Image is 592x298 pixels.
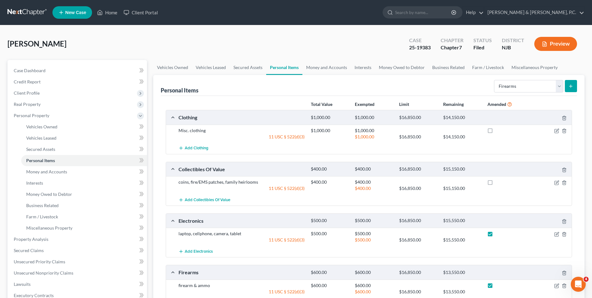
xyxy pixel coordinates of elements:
div: $400.00 [308,166,352,172]
div: $600.00 [352,282,396,289]
span: Real Property [14,102,41,107]
div: Firearms [175,269,308,276]
a: Home [94,7,120,18]
div: Clothing [175,114,308,121]
div: $1,000.00 [352,134,396,140]
div: District [502,37,524,44]
a: Vehicles Leased [192,60,230,75]
div: Electronics [175,217,308,224]
span: [PERSON_NAME] [7,39,66,48]
div: $1,000.00 [308,115,352,121]
span: Unsecured Priority Claims [14,259,65,264]
div: $600.00 [308,282,352,289]
a: Miscellaneous Property [508,60,561,75]
span: 4 [584,277,589,282]
a: Case Dashboard [9,65,147,76]
a: Money and Accounts [21,166,147,177]
div: Personal Items [161,87,198,94]
div: $1,000.00 [308,127,352,134]
span: Miscellaneous Property [26,225,72,231]
span: Vehicles Owned [26,124,57,129]
div: $16,850.00 [396,218,440,224]
div: $15,150.00 [440,185,484,191]
div: $13,550.00 [440,270,484,276]
a: Lawsuits [9,279,147,290]
div: 11 USC § 522(d)(3) [175,134,308,140]
div: Collectibles Of Value [175,166,308,172]
strong: Amended [487,102,506,107]
span: Executory Contracts [14,293,54,298]
div: Status [473,37,492,44]
span: Secured Claims [14,248,44,253]
span: Interests [26,180,43,186]
div: 25-19383 [409,44,431,51]
div: NJB [502,44,524,51]
div: $1,000.00 [352,127,396,134]
div: $400.00 [352,166,396,172]
span: 7 [459,44,462,50]
span: Add Collectibles Of Value [185,197,230,202]
span: Case Dashboard [14,68,46,73]
div: $15,550.00 [440,237,484,243]
div: $500.00 [308,218,352,224]
div: $500.00 [352,237,396,243]
div: $16,850.00 [396,185,440,191]
a: Farm / Livestock [21,211,147,222]
div: coins, fire/EMS patches, family heirlooms [175,179,308,185]
div: 11 USC § 522(d)(3) [175,185,308,191]
div: Misc. clothing [175,127,308,134]
a: Money Owed to Debtor [375,60,428,75]
div: $500.00 [352,218,396,224]
div: $15,150.00 [440,166,484,172]
div: $16,850.00 [396,289,440,295]
span: Personal Property [14,113,49,118]
button: Add Clothing [179,142,208,154]
span: Personal Items [26,158,55,163]
div: $16,850.00 [396,166,440,172]
div: $16,850.00 [396,115,440,121]
strong: Remaining [443,102,464,107]
a: Interests [21,177,147,189]
a: Farm / Livestock [468,60,508,75]
div: firearm & ammo [175,282,308,289]
a: Help [463,7,484,18]
div: $600.00 [308,270,352,276]
strong: Total Value [311,102,332,107]
span: New Case [65,10,86,15]
a: Personal Items [266,60,302,75]
div: $500.00 [308,231,352,237]
a: Secured Assets [21,144,147,155]
span: Money and Accounts [26,169,67,174]
span: Unsecured Nonpriority Claims [14,270,73,276]
a: Client Portal [120,7,161,18]
a: Interests [351,60,375,75]
div: $400.00 [308,179,352,185]
div: $15,550.00 [440,218,484,224]
a: Unsecured Nonpriority Claims [9,267,147,279]
input: Search by name... [395,7,452,18]
span: Money Owed to Debtor [26,191,72,197]
div: $16,850.00 [396,134,440,140]
div: Chapter [441,44,463,51]
div: $1,000.00 [352,115,396,121]
a: Money Owed to Debtor [21,189,147,200]
span: Lawsuits [14,281,31,287]
a: [PERSON_NAME] & [PERSON_NAME], P.C. [484,7,584,18]
strong: Exempted [355,102,374,107]
a: Vehicles Owned [21,121,147,132]
div: 11 USC § 522(d)(3) [175,289,308,295]
div: $14,150.00 [440,134,484,140]
div: $400.00 [352,185,396,191]
strong: Limit [399,102,409,107]
div: $14,150.00 [440,115,484,121]
a: Business Related [21,200,147,211]
a: Business Related [428,60,468,75]
a: Money and Accounts [302,60,351,75]
button: Add Collectibles Of Value [179,194,230,206]
div: Case [409,37,431,44]
a: Vehicles Owned [153,60,192,75]
div: Filed [473,44,492,51]
div: $16,850.00 [396,270,440,276]
span: Credit Report [14,79,41,84]
span: Add Clothing [185,146,208,151]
